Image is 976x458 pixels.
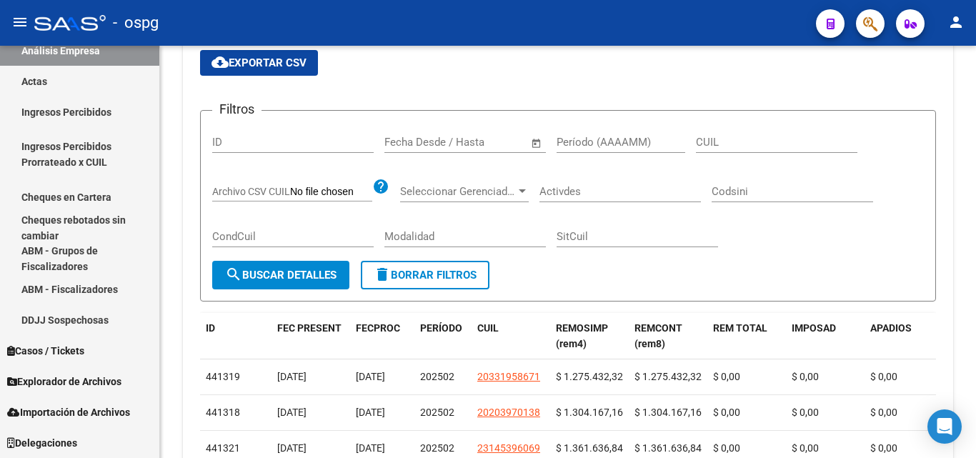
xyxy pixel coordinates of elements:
mat-icon: search [225,266,242,283]
span: $ 0,00 [870,371,897,382]
span: REMCONT (rem8) [634,322,682,350]
span: [DATE] [356,407,385,418]
span: $ 1.275.432,32 [556,371,623,382]
span: [DATE] [277,442,307,454]
input: Archivo CSV CUIL [290,186,372,199]
button: Buscar Detalles [212,261,349,289]
span: Archivo CSV CUIL [212,186,290,197]
span: $ 1.275.432,32 [634,371,702,382]
datatable-header-cell: IMPOSAD [786,313,865,360]
span: - ospg [113,7,159,39]
datatable-header-cell: REMOSIMP (rem4) [550,313,629,360]
span: $ 0,00 [870,442,897,454]
span: APADIOS [870,322,912,334]
datatable-header-cell: ID [200,313,272,360]
span: Importación de Archivos [7,404,130,420]
mat-icon: help [372,178,389,195]
span: Seleccionar Gerenciador [400,185,516,198]
span: Borrar Filtros [374,269,477,282]
span: PERÍODO [420,322,462,334]
span: $ 0,00 [870,407,897,418]
button: Open calendar [529,135,545,151]
span: [DATE] [356,371,385,382]
span: $ 0,00 [713,371,740,382]
datatable-header-cell: PERÍODO [414,313,472,360]
button: Exportar CSV [200,50,318,76]
mat-icon: person [947,14,965,31]
button: Borrar Filtros [361,261,489,289]
span: $ 0,00 [792,407,819,418]
h3: Filtros [212,99,262,119]
span: $ 0,00 [713,442,740,454]
span: ID [206,322,215,334]
mat-icon: menu [11,14,29,31]
input: Fecha fin [455,136,524,149]
span: $ 1.361.636,84 [634,442,702,454]
datatable-header-cell: REM TOTAL [707,313,786,360]
span: FEC PRESENT [277,322,342,334]
span: REMOSIMP (rem4) [556,322,608,350]
span: 441319 [206,371,240,382]
span: $ 1.304.167,16 [556,407,623,418]
span: IMPOSAD [792,322,836,334]
span: 441318 [206,407,240,418]
span: Casos / Tickets [7,343,84,359]
datatable-header-cell: REMCONT (rem8) [629,313,707,360]
mat-icon: delete [374,266,391,283]
span: REM TOTAL [713,322,767,334]
mat-icon: cloud_download [211,54,229,71]
span: 202502 [420,407,454,418]
span: 20203970138 [477,407,540,418]
span: 202502 [420,371,454,382]
span: $ 1.304.167,16 [634,407,702,418]
span: [DATE] [277,371,307,382]
span: 441321 [206,442,240,454]
datatable-header-cell: CUIL [472,313,550,360]
span: Explorador de Archivos [7,374,121,389]
datatable-header-cell: FECPROC [350,313,414,360]
datatable-header-cell: FEC PRESENT [272,313,350,360]
span: Delegaciones [7,435,77,451]
span: $ 1.361.636,84 [556,442,623,454]
input: Fecha inicio [384,136,442,149]
span: FECPROC [356,322,400,334]
span: 23145396069 [477,442,540,454]
span: Buscar Detalles [225,269,337,282]
span: $ 0,00 [792,442,819,454]
span: 20331958671 [477,371,540,382]
span: $ 0,00 [713,407,740,418]
div: Open Intercom Messenger [927,409,962,444]
datatable-header-cell: APADIOS [865,313,943,360]
span: [DATE] [356,442,385,454]
span: Exportar CSV [211,56,307,69]
span: [DATE] [277,407,307,418]
span: CUIL [477,322,499,334]
span: 202502 [420,442,454,454]
span: $ 0,00 [792,371,819,382]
